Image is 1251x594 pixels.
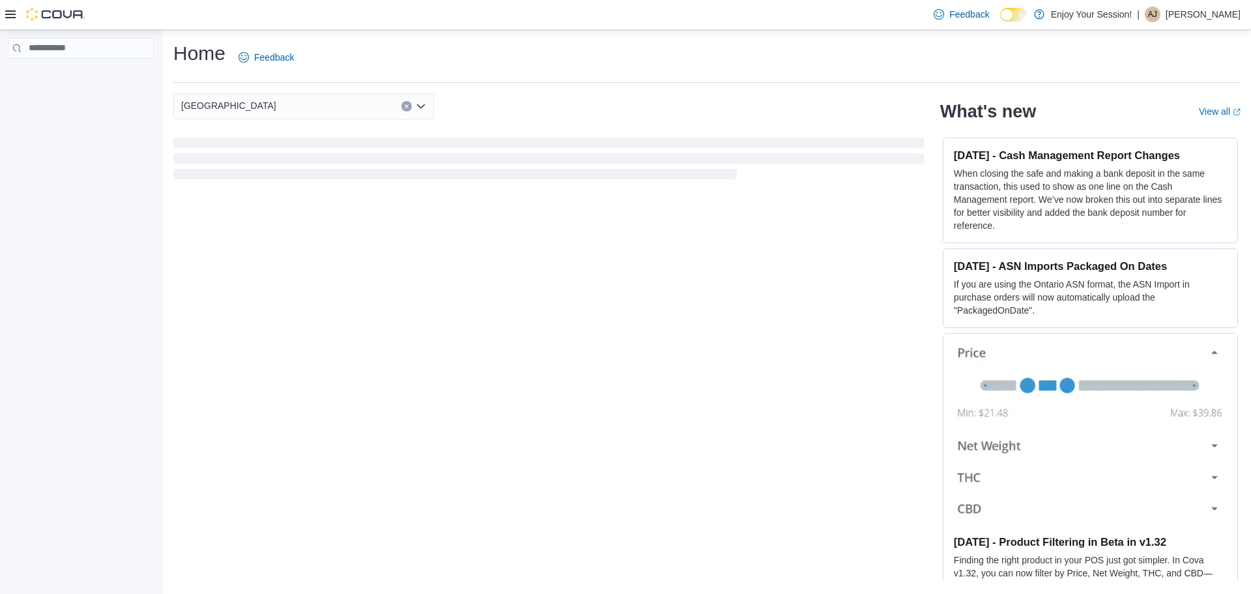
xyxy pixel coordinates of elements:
span: Loading [173,140,925,182]
button: Open list of options [416,101,426,111]
input: Dark Mode [1000,8,1028,22]
span: [GEOGRAPHIC_DATA] [181,98,276,113]
a: Feedback [233,44,299,70]
p: If you are using the Ontario ASN format, the ASN Import in purchase orders will now automatically... [954,278,1227,317]
h1: Home [173,40,225,67]
p: Enjoy Your Session! [1051,7,1132,22]
h2: What's new [940,101,1036,122]
button: Clear input [401,101,412,111]
p: When closing the safe and making a bank deposit in the same transaction, this used to show as one... [954,167,1227,232]
a: View allExternal link [1199,106,1241,117]
p: | [1137,7,1140,22]
img: Cova [26,8,85,21]
h3: [DATE] - Cash Management Report Changes [954,149,1227,162]
span: AJ [1148,7,1157,22]
a: Feedback [928,1,994,27]
h3: [DATE] - ASN Imports Packaged On Dates [954,260,1227,273]
p: [PERSON_NAME] [1166,7,1241,22]
span: Feedback [254,51,294,64]
h3: [DATE] - Product Filtering in Beta in v1.32 [954,535,1227,548]
div: Aleshia Jennings [1145,7,1160,22]
span: Feedback [949,8,989,21]
nav: Complex example [8,61,154,93]
svg: External link [1233,108,1241,116]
